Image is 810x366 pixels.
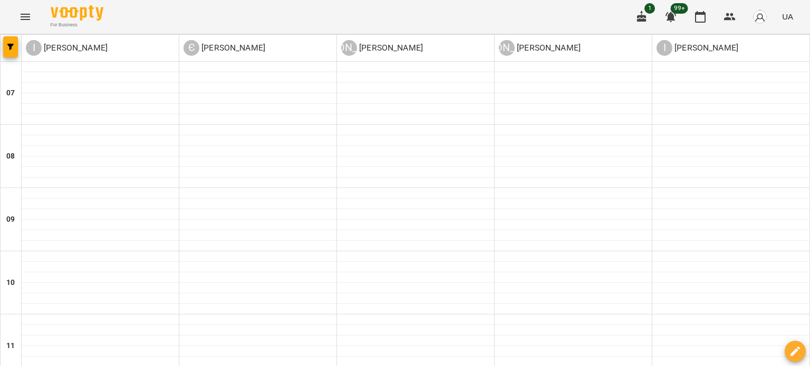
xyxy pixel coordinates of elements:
[499,40,581,56] div: Юлія Драгомощенко
[644,3,655,14] span: 1
[6,340,15,352] h6: 11
[13,4,38,29] button: Menu
[782,11,793,22] span: UA
[6,214,15,225] h6: 09
[657,40,672,56] div: І
[26,40,42,56] div: І
[51,22,103,28] span: For Business
[184,40,265,56] a: Є [PERSON_NAME]
[42,42,108,54] p: [PERSON_NAME]
[657,40,738,56] div: Ірина Демидюк
[184,40,199,56] div: Є
[6,87,15,99] h6: 07
[753,9,767,24] img: avatar_s.png
[341,40,423,56] a: [PERSON_NAME] [PERSON_NAME]
[672,42,738,54] p: [PERSON_NAME]
[341,40,423,56] div: Анна Лозінська
[499,40,515,56] div: [PERSON_NAME]
[515,42,581,54] p: [PERSON_NAME]
[51,5,103,21] img: Voopty Logo
[671,3,688,14] span: 99+
[778,7,797,26] button: UA
[26,40,108,56] div: Інна Фортунатова
[199,42,265,54] p: [PERSON_NAME]
[184,40,265,56] div: Єлизавета Красильникова
[6,151,15,162] h6: 08
[657,40,738,56] a: І [PERSON_NAME]
[26,40,108,56] a: І [PERSON_NAME]
[6,277,15,289] h6: 10
[499,40,581,56] a: [PERSON_NAME] [PERSON_NAME]
[341,40,357,56] div: [PERSON_NAME]
[357,42,423,54] p: [PERSON_NAME]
